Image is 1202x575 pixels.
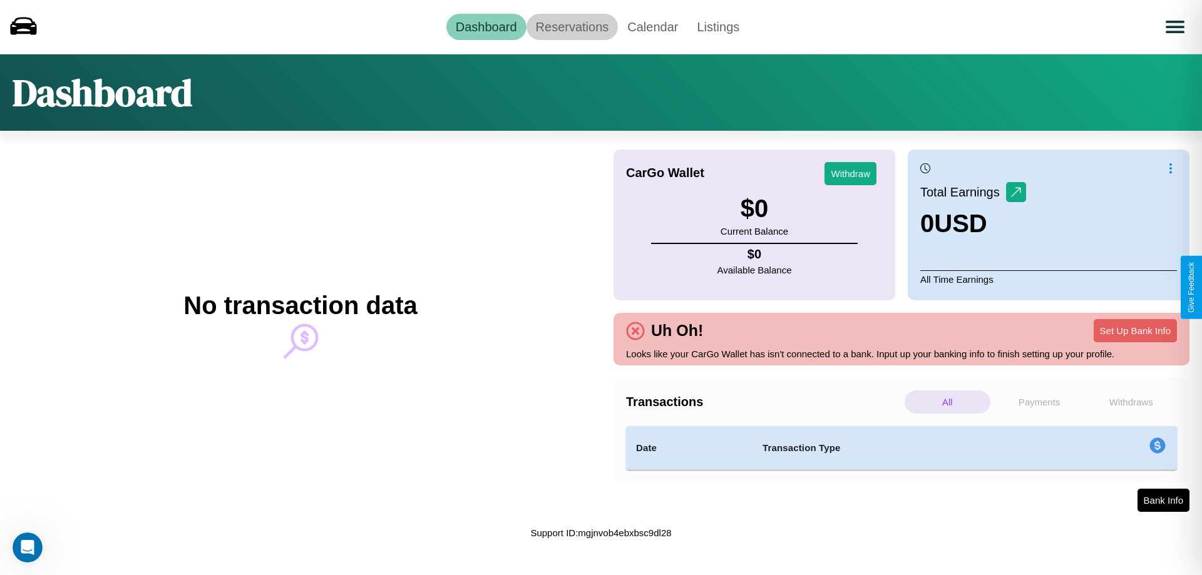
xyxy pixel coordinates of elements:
a: Calendar [618,14,687,40]
h2: No transaction data [183,292,417,320]
h4: $ 0 [717,247,792,262]
h4: Date [636,440,742,455]
iframe: Intercom live chat [13,532,43,562]
p: All [905,390,990,414]
h4: CarGo Wallet [626,166,704,180]
h4: Uh Oh! [645,322,709,340]
p: Withdraws [1088,390,1174,414]
h4: Transaction Type [763,440,1047,455]
a: Dashboard [446,14,527,40]
a: Reservations [527,14,619,40]
h3: 0 USD [920,210,1026,238]
p: Total Earnings [920,181,1006,203]
p: Available Balance [717,262,792,278]
table: simple table [626,426,1177,470]
p: Payments [997,390,1082,414]
p: Current Balance [721,223,788,240]
h3: $ 0 [721,195,788,223]
p: All Time Earnings [920,270,1177,288]
p: Support ID: mgjnvob4ebxbsc9dl28 [530,524,671,541]
button: Set Up Bank Info [1094,319,1177,342]
button: Bank Info [1138,489,1189,512]
p: Looks like your CarGo Wallet has isn't connected to a bank. Input up your banking info to finish ... [626,345,1177,362]
button: Withdraw [824,162,876,185]
button: Open menu [1158,9,1193,44]
h4: Transactions [626,395,902,409]
a: Listings [687,14,749,40]
div: Give Feedback [1187,262,1196,313]
h1: Dashboard [13,67,192,118]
